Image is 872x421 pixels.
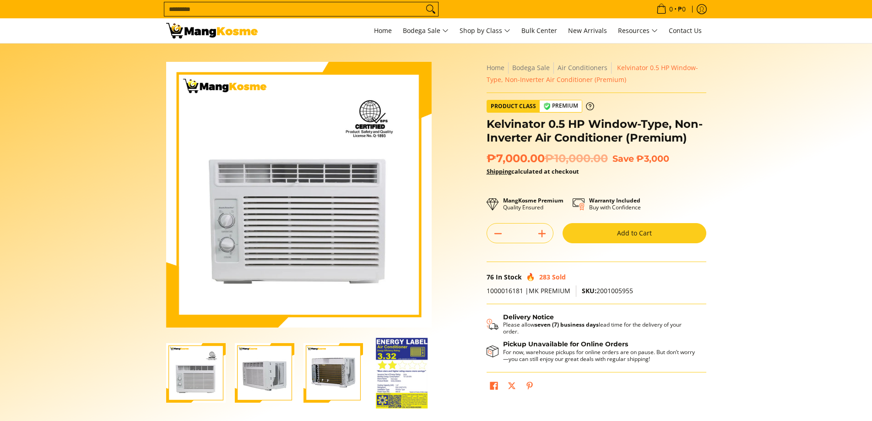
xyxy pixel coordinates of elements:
[589,197,641,211] p: Buy with Confidence
[654,4,688,14] span: •
[613,18,662,43] a: Resources
[503,197,563,204] strong: MangKosme Premium
[487,226,509,241] button: Subtract
[374,26,392,35] span: Home
[235,343,294,403] img: Kelvinator 0.5 HP Window-Type, Non-Inverter Air Conditioner (Premium)-2
[539,273,550,281] span: 283
[166,62,432,328] img: kelvinator-.5hp-window-type-airconditioner-full-view-mang-kosme
[496,273,522,281] span: In Stock
[668,6,674,12] span: 0
[531,226,553,241] button: Add
[487,152,608,165] span: ₱7,000.00
[487,167,579,175] strong: calculated at checkout
[636,153,669,164] span: ₱3,000
[612,153,634,164] span: Save
[563,18,612,43] a: New Arrivals
[460,25,510,37] span: Shop by Class
[455,18,515,43] a: Shop by Class
[487,100,540,112] span: Product Class
[517,18,562,43] a: Bulk Center
[558,63,607,72] a: Air Conditioners
[403,25,449,37] span: Bodega Sale
[669,26,702,35] span: Contact Us
[540,100,582,112] span: Premium
[512,63,550,72] a: Bodega Sale
[369,18,396,43] a: Home
[505,379,518,395] a: Post on X
[582,286,596,295] span: SKU:
[303,343,363,403] img: Kelvinator 0.5 HP Window-Type, Non-Inverter Air Conditioner (Premium)-3
[503,321,697,335] p: Please allow lead time for the delivery of your order.
[521,26,557,35] span: Bulk Center
[398,18,453,43] a: Bodega Sale
[487,313,697,335] button: Shipping & Delivery
[589,197,640,204] strong: Warranty Included
[563,223,706,243] button: Add to Cart
[487,286,570,295] span: 1000016181 |MK PREMIUM
[664,18,706,43] a: Contact Us
[503,340,628,348] strong: Pickup Unavailable for Online Orders
[487,273,494,281] span: 76
[503,313,554,321] strong: Delivery Notice
[568,26,607,35] span: New Arrivals
[487,63,698,84] span: Kelvinator 0.5 HP Window-Type, Non-Inverter Air Conditioner (Premium)
[535,321,599,328] strong: seven (7) business days
[487,117,706,145] h1: Kelvinator 0.5 HP Window-Type, Non-Inverter Air Conditioner (Premium)
[677,6,687,12] span: ₱0
[487,100,594,113] a: Product Class Premium
[487,63,504,72] a: Home
[582,286,633,295] span: 2001005955
[545,152,608,165] del: ₱10,000.00
[503,197,563,211] p: Quality Ensured
[423,2,438,16] button: Search
[267,18,706,43] nav: Main Menu
[523,379,536,395] a: Pin on Pinterest
[543,103,551,110] img: premium-badge-icon.webp
[376,338,428,409] img: Kelvinator 0.5 HP Window-Type, Non-Inverter Air Conditioner (Premium)-4
[487,62,706,86] nav: Breadcrumbs
[552,273,566,281] span: Sold
[618,25,658,37] span: Resources
[166,343,226,403] img: kelvinator-.5hp-window-type-airconditioner-full-view-mang-kosme
[487,167,511,175] a: Shipping
[487,379,500,395] a: Share on Facebook
[166,23,258,38] img: Kelvinator 0.5 HP Window-Type Air Conditioner (Premium) l Mang Kosme
[503,349,697,362] p: For now, warehouse pickups for online orders are on pause. But don’t worry—you can still enjoy ou...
